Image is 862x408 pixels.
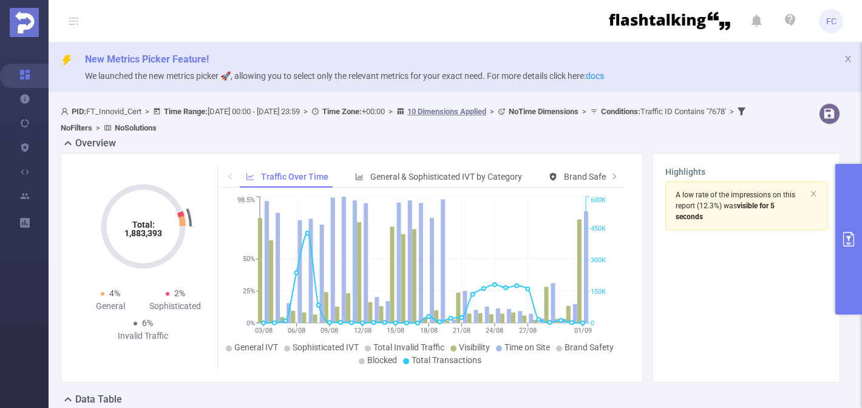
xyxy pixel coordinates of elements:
[574,327,592,335] tspan: 01/09
[844,52,852,66] button: icon: close
[226,172,234,180] i: icon: left
[85,71,604,81] span: We launched the new metrics picker 🚀, allowing you to select only the relevant metrics for your e...
[243,287,255,295] tspan: 25%
[611,172,618,180] i: icon: right
[75,136,116,151] h2: Overview
[453,327,470,335] tspan: 21/08
[370,172,522,182] span: General & Sophisticated IVT by Category
[367,355,397,365] span: Blocked
[255,327,273,335] tspan: 03/08
[601,107,640,116] b: Conditions :
[412,355,481,365] span: Total Transactions
[234,342,278,352] span: General IVT
[591,256,606,264] tspan: 300K
[504,342,550,352] span: Time on Site
[519,327,537,335] tspan: 27/08
[676,191,795,210] span: A low rate of the impressions on this report
[354,327,372,335] tspan: 12/08
[322,107,362,116] b: Time Zone:
[509,107,579,116] b: No Time Dimensions
[676,202,775,221] span: was
[726,107,738,116] span: >
[601,107,726,116] span: Traffic ID Contains '7678'
[61,123,92,132] b: No Filters
[110,330,175,342] div: Invalid Traffic
[565,342,614,352] span: Brand Safety
[237,197,255,205] tspan: 98.5%
[141,107,153,116] span: >
[109,288,120,298] span: 4%
[132,220,154,229] tspan: Total:
[92,123,104,132] span: >
[810,190,817,197] i: icon: close
[810,187,817,200] button: icon: close
[246,172,254,181] i: icon: line-chart
[143,300,208,313] div: Sophisticated
[591,319,594,327] tspan: 0
[61,107,748,132] span: FT_Innovid_Cert [DATE] 00:00 - [DATE] 23:59 +00:00
[486,327,504,335] tspan: 24/08
[586,71,604,81] a: docs
[85,53,209,65] span: New Metrics Picker Feature!
[387,327,404,335] tspan: 15/08
[591,288,606,296] tspan: 150K
[61,107,72,115] i: icon: user
[115,123,157,132] b: No Solutions
[486,107,498,116] span: >
[174,288,185,298] span: 2%
[72,107,86,116] b: PID:
[246,319,255,327] tspan: 0%
[142,318,153,328] span: 6%
[591,197,606,205] tspan: 600K
[321,327,339,335] tspan: 09/08
[459,342,490,352] span: Visibility
[564,172,654,182] span: Brand Safety (Detected)
[591,225,606,233] tspan: 450K
[61,55,73,67] i: icon: thunderbolt
[10,8,39,37] img: Protected Media
[293,342,359,352] span: Sophisticated IVT
[261,172,328,182] span: Traffic Over Time
[676,191,795,221] span: (12.3%)
[288,327,305,335] tspan: 06/08
[75,392,122,407] h2: Data Table
[579,107,590,116] span: >
[665,166,827,178] h3: Highlights
[164,107,208,116] b: Time Range:
[78,300,143,313] div: General
[124,228,162,238] tspan: 1,883,393
[243,256,255,263] tspan: 50%
[355,172,364,181] i: icon: bar-chart
[385,107,396,116] span: >
[420,327,438,335] tspan: 18/08
[300,107,311,116] span: >
[844,55,852,63] i: icon: close
[826,9,837,33] span: FC
[373,342,444,352] span: Total Invalid Traffic
[407,107,486,116] u: 10 Dimensions Applied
